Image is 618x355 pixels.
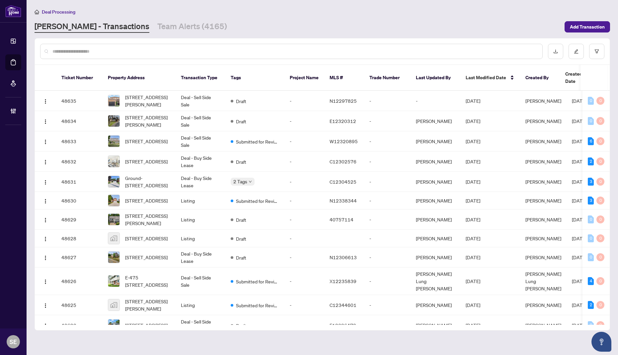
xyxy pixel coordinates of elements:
[40,176,51,187] button: Logo
[236,138,279,145] span: Submitted for Review
[56,209,103,230] td: 48629
[364,315,411,335] td: -
[364,172,411,192] td: -
[466,138,480,144] span: [DATE]
[364,65,411,91] th: Trade Number
[43,255,48,261] img: Logo
[330,198,357,204] span: N12338344
[284,65,324,91] th: Project Name
[176,315,225,335] td: Deal - Sell Side Sale
[411,192,460,209] td: [PERSON_NAME]
[572,235,586,241] span: [DATE]
[466,302,480,308] span: [DATE]
[364,230,411,247] td: -
[125,322,168,329] span: [STREET_ADDRESS]
[125,298,170,312] span: [STREET_ADDRESS][PERSON_NAME]
[125,114,170,128] span: [STREET_ADDRESS][PERSON_NAME]
[330,118,356,124] span: E12320312
[40,195,51,206] button: Logo
[40,300,51,310] button: Logo
[569,44,584,59] button: edit
[157,21,227,33] a: Team Alerts (4165)
[108,115,119,127] img: thumbnail-img
[364,267,411,295] td: -
[411,315,460,335] td: [PERSON_NAME]
[56,315,103,335] td: 48623
[596,178,604,186] div: 0
[525,216,561,222] span: [PERSON_NAME]
[596,301,604,309] div: 0
[588,234,594,242] div: 0
[176,151,225,172] td: Deal - Buy Side Lease
[56,151,103,172] td: 48632
[525,158,561,164] span: [PERSON_NAME]
[588,253,594,261] div: 0
[284,151,324,172] td: -
[525,271,561,291] span: [PERSON_NAME] Lung [PERSON_NAME]
[43,236,48,242] img: Logo
[411,230,460,247] td: [PERSON_NAME]
[176,111,225,131] td: Deal - Sell Side Sale
[364,209,411,230] td: -
[466,98,480,104] span: [DATE]
[525,254,561,260] span: [PERSON_NAME]
[43,139,48,145] img: Logo
[594,49,599,54] span: filter
[35,10,39,14] span: home
[108,136,119,147] img: thumbnail-img
[56,172,103,192] td: 48631
[411,91,460,111] td: -
[560,65,606,91] th: Created Date
[108,95,119,106] img: thumbnail-img
[225,65,284,91] th: Tags
[572,158,586,164] span: [DATE]
[35,21,149,33] a: [PERSON_NAME] - Transactions
[176,131,225,151] td: Deal - Sell Side Sale
[364,151,411,172] td: -
[572,198,586,204] span: [DATE]
[553,49,558,54] span: download
[596,215,604,223] div: 0
[330,322,356,328] span: E12326472
[125,93,170,108] span: [STREET_ADDRESS][PERSON_NAME]
[572,302,586,308] span: [DATE]
[125,158,168,165] span: [STREET_ADDRESS]
[5,5,21,17] img: logo
[125,235,168,242] span: [STREET_ADDRESS]
[466,278,480,284] span: [DATE]
[588,137,594,145] div: 6
[176,267,225,295] td: Deal - Sell Side Sale
[43,323,48,328] img: Logo
[466,322,480,328] span: [DATE]
[108,233,119,244] img: thumbnail-img
[411,209,460,230] td: [PERSON_NAME]
[125,197,168,204] span: [STREET_ADDRESS]
[40,95,51,106] button: Logo
[108,156,119,167] img: thumbnail-img
[236,235,246,242] span: Draft
[56,131,103,151] td: 48633
[588,178,594,186] div: 3
[40,276,51,286] button: Logo
[324,65,364,91] th: MLS #
[176,295,225,315] td: Listing
[411,111,460,131] td: [PERSON_NAME]
[330,216,353,222] span: 40757114
[236,254,246,261] span: Draft
[588,301,594,309] div: 2
[236,118,246,125] span: Draft
[236,197,279,205] span: Submitted for Review
[572,118,586,124] span: [DATE]
[588,157,594,165] div: 2
[40,116,51,126] button: Logo
[596,253,604,261] div: 0
[176,91,225,111] td: Deal - Sell Side Sale
[236,322,246,329] span: Draft
[596,157,604,165] div: 0
[43,99,48,104] img: Logo
[43,199,48,204] img: Logo
[548,44,563,59] button: download
[56,267,103,295] td: 48626
[330,138,358,144] span: W12320895
[466,158,480,164] span: [DATE]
